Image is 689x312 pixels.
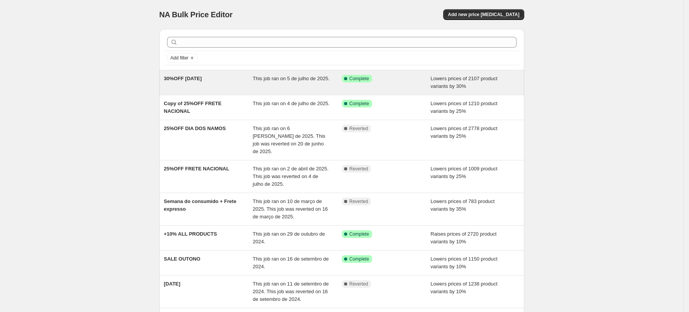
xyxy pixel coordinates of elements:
[164,166,229,172] span: 25%OFF FRETE NACIONAL
[159,10,233,19] span: NA Bulk Price Editor
[164,198,237,212] span: Semana do consumido + Frete expresso
[431,101,497,114] span: Lowers prices of 1210 product variants by 25%
[349,76,369,82] span: Complete
[349,166,368,172] span: Reverted
[253,281,329,302] span: This job ran on 11 de setembro de 2024. This job was reverted on 16 de setembro de 2024.
[253,125,325,154] span: This job ran on 6 [PERSON_NAME] de 2025. This job was reverted on 20 de junho de 2025.
[253,166,328,187] span: This job ran on 2 de abril de 2025. This job was reverted on 4 de julho de 2025.
[164,256,200,262] span: SALE OUTONO
[253,76,330,81] span: This job ran on 5 de julho de 2025.
[431,281,497,294] span: Lowers prices of 1238 product variants by 10%
[253,231,325,244] span: This job ran on 29 de outubro de 2024.
[431,256,497,269] span: Lowers prices of 1150 product variants by 10%
[164,125,226,131] span: 25%OFF DIA DOS NAMOS
[164,281,181,287] span: [DATE]
[349,198,368,205] span: Reverted
[164,76,202,81] span: 30%OFF [DATE]
[253,256,329,269] span: This job ran on 16 de setembro de 2024.
[448,12,519,18] span: Add new price [MEDICAL_DATA]
[349,231,369,237] span: Complete
[171,55,189,61] span: Add filter
[431,231,497,244] span: Raises prices of 2720 product variants by 10%
[431,166,497,179] span: Lowers prices of 1009 product variants by 25%
[164,231,217,237] span: +10% ALL PRODUCTS
[164,101,222,114] span: Copy of 25%OFF FRETE NACIONAL
[253,198,328,220] span: This job ran on 10 de março de 2025. This job was reverted on 16 de março de 2025.
[349,125,368,132] span: Reverted
[431,125,497,139] span: Lowers prices of 2778 product variants by 25%
[167,53,198,63] button: Add filter
[443,9,524,20] button: Add new price [MEDICAL_DATA]
[431,76,497,89] span: Lowers prices of 2107 product variants by 30%
[431,198,495,212] span: Lowers prices of 783 product variants by 35%
[253,101,330,106] span: This job ran on 4 de julho de 2025.
[349,281,368,287] span: Reverted
[349,256,369,262] span: Complete
[349,101,369,107] span: Complete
